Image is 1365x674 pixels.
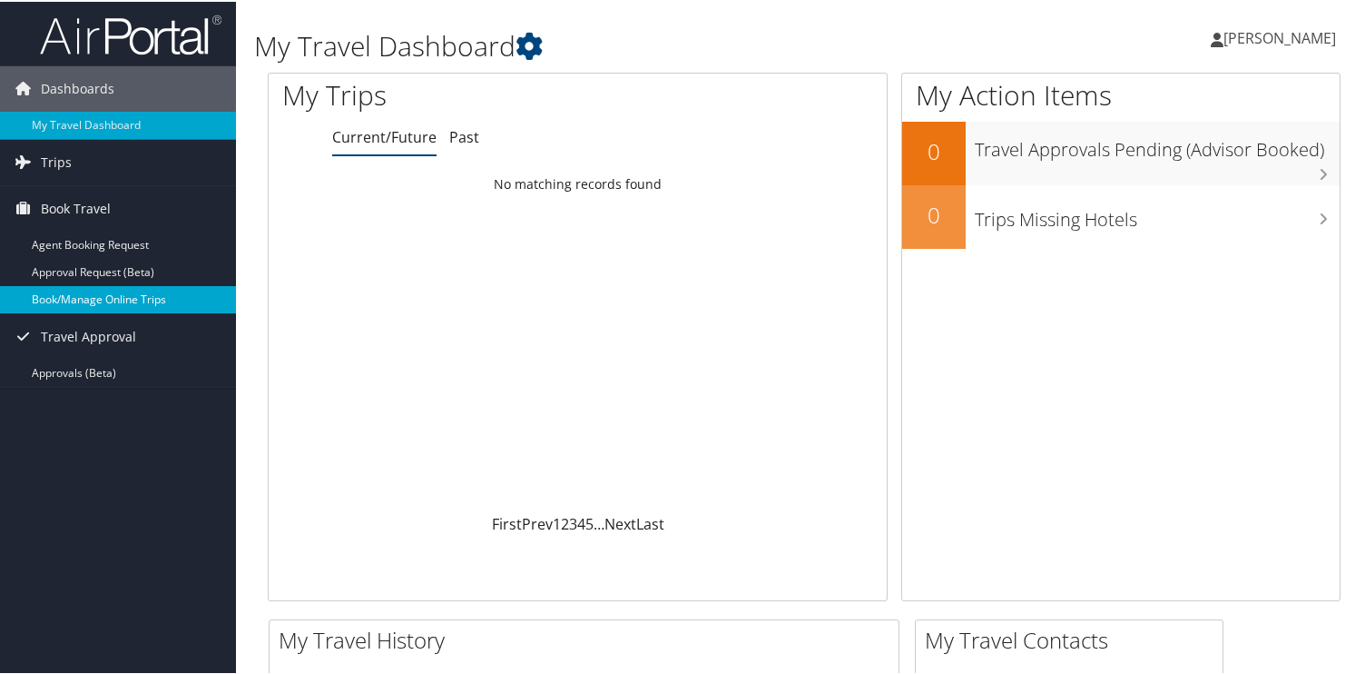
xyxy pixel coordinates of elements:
h2: 0 [902,198,966,229]
img: airportal-logo.png [40,12,221,55]
h1: My Travel Dashboard [254,25,987,64]
a: Current/Future [332,125,437,145]
a: 0Travel Approvals Pending (Advisor Booked) [902,120,1340,183]
a: [PERSON_NAME] [1211,9,1354,64]
a: Past [449,125,479,145]
a: 4 [577,512,585,532]
a: Next [604,512,636,532]
a: 3 [569,512,577,532]
a: Prev [522,512,553,532]
a: 1 [553,512,561,532]
h3: Travel Approvals Pending (Advisor Booked) [975,126,1340,161]
h1: My Action Items [902,74,1340,113]
h2: 0 [902,134,966,165]
h2: My Travel Contacts [925,623,1223,654]
span: Trips [41,138,72,183]
a: First [492,512,522,532]
span: Book Travel [41,184,111,230]
a: 5 [585,512,594,532]
span: [PERSON_NAME] [1223,26,1336,46]
span: Dashboards [41,64,114,110]
td: No matching records found [269,166,887,199]
h1: My Trips [282,74,615,113]
h2: My Travel History [279,623,899,654]
a: Last [636,512,664,532]
a: 2 [561,512,569,532]
span: Travel Approval [41,312,136,358]
h3: Trips Missing Hotels [975,196,1340,231]
a: 0Trips Missing Hotels [902,183,1340,247]
span: … [594,512,604,532]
